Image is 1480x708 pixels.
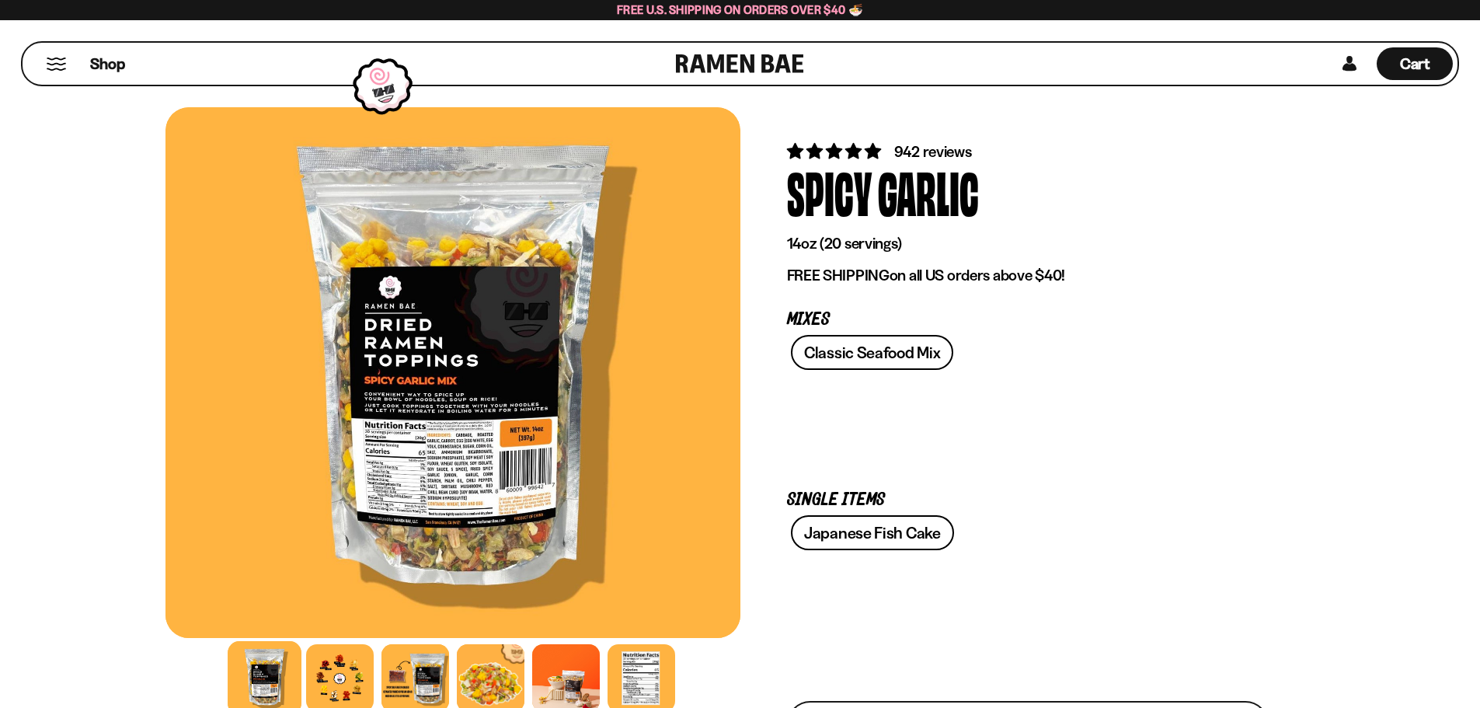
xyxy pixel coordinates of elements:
[791,335,953,370] a: Classic Seafood Mix
[791,515,954,550] a: Japanese Fish Cake
[878,162,979,221] div: Garlic
[1377,43,1453,85] a: Cart
[787,162,872,221] div: Spicy
[787,141,884,161] span: 4.75 stars
[90,47,125,80] a: Shop
[787,266,890,284] strong: FREE SHIPPING
[1400,54,1430,73] span: Cart
[787,266,1269,285] p: on all US orders above $40!
[46,58,67,71] button: Mobile Menu Trigger
[894,142,972,161] span: 942 reviews
[787,234,1269,253] p: 14oz (20 servings)
[617,2,863,17] span: Free U.S. Shipping on Orders over $40 🍜
[90,54,125,75] span: Shop
[787,312,1269,327] p: Mixes
[787,493,1269,507] p: Single Items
